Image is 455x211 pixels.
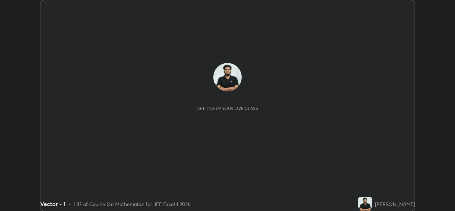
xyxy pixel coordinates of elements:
div: L87 of Course On Mathematics for JEE Excel 1 2026 [74,200,191,208]
div: [PERSON_NAME] [375,200,415,208]
img: 2098fab6df0148f7b77d104cf44fdb37.jpg [213,63,242,91]
div: Vector - 1 [40,200,65,208]
div: Setting up your live class [197,106,258,111]
img: 2098fab6df0148f7b77d104cf44fdb37.jpg [358,197,372,211]
div: • [68,200,71,208]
